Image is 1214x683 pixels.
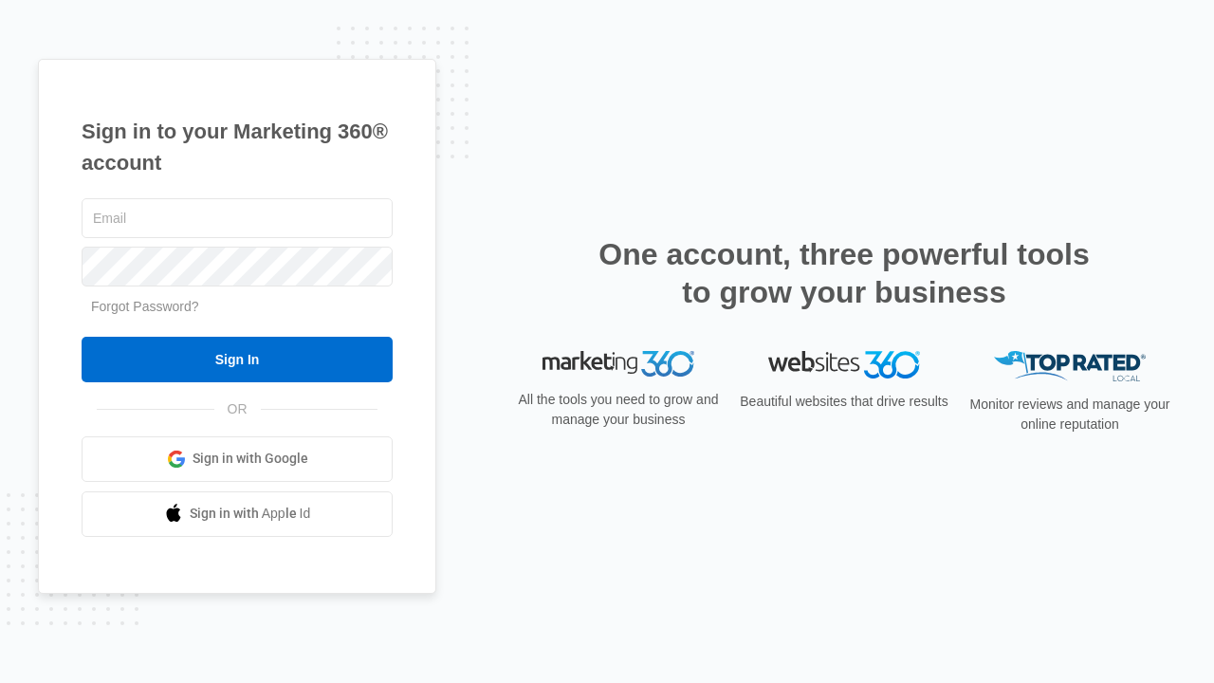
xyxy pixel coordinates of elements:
[91,299,199,314] a: Forgot Password?
[593,235,1095,311] h2: One account, three powerful tools to grow your business
[214,399,261,419] span: OR
[964,395,1176,434] p: Monitor reviews and manage your online reputation
[82,436,393,482] a: Sign in with Google
[82,491,393,537] a: Sign in with Apple Id
[82,198,393,238] input: Email
[543,351,694,378] img: Marketing 360
[82,337,393,382] input: Sign In
[190,504,311,524] span: Sign in with Apple Id
[768,351,920,378] img: Websites 360
[193,449,308,469] span: Sign in with Google
[512,390,725,430] p: All the tools you need to grow and manage your business
[82,116,393,178] h1: Sign in to your Marketing 360® account
[738,392,950,412] p: Beautiful websites that drive results
[994,351,1146,382] img: Top Rated Local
